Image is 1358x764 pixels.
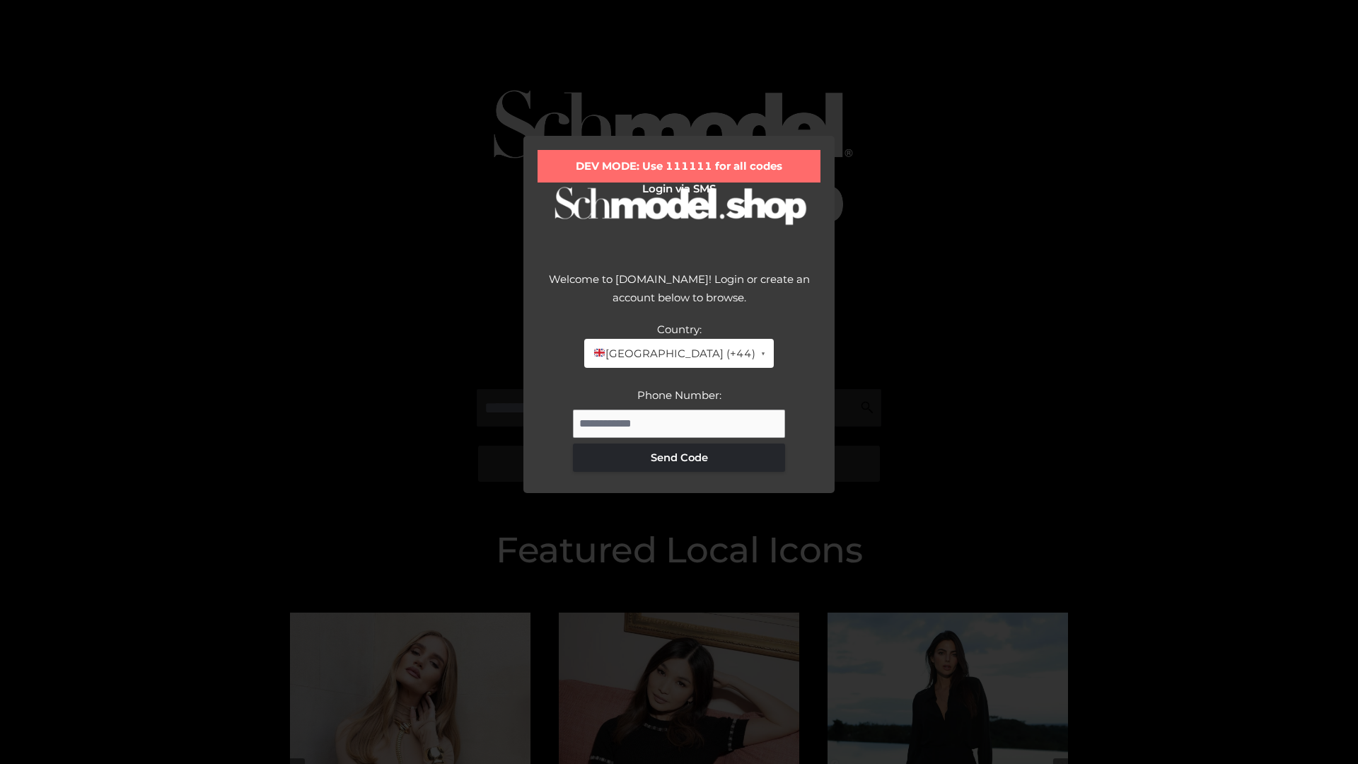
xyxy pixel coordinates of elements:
[538,150,820,183] div: DEV MODE: Use 111111 for all codes
[593,345,755,363] span: [GEOGRAPHIC_DATA] (+44)
[637,388,721,402] label: Phone Number:
[657,323,702,336] label: Country:
[594,347,605,358] img: 🇬🇧
[538,270,820,320] div: Welcome to [DOMAIN_NAME]! Login or create an account below to browse.
[538,183,820,195] h2: Login via SMS
[573,444,785,472] button: Send Code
